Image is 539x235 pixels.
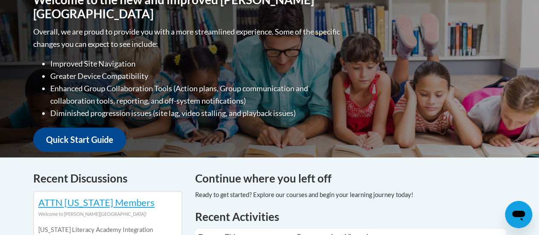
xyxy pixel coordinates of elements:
li: Diminished progression issues (site lag, video stalling, and playback issues) [50,107,342,119]
h4: Recent Discussions [33,170,182,187]
iframe: Button to launch messaging window [505,201,532,228]
h1: Recent Activities [195,209,506,224]
h4: Continue where you left off [195,170,506,187]
li: Improved Site Navigation [50,58,342,70]
a: Quick Start Guide [33,128,126,152]
li: Greater Device Compatibility [50,70,342,82]
div: Welcome to [PERSON_NAME][GEOGRAPHIC_DATA]! [38,209,177,219]
a: ATTN [US_STATE] Members [38,197,155,208]
li: Enhanced Group Collaboration Tools (Action plans, Group communication and collaboration tools, re... [50,82,342,107]
p: Overall, we are proud to provide you with a more streamlined experience. Some of the specific cha... [33,26,342,50]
